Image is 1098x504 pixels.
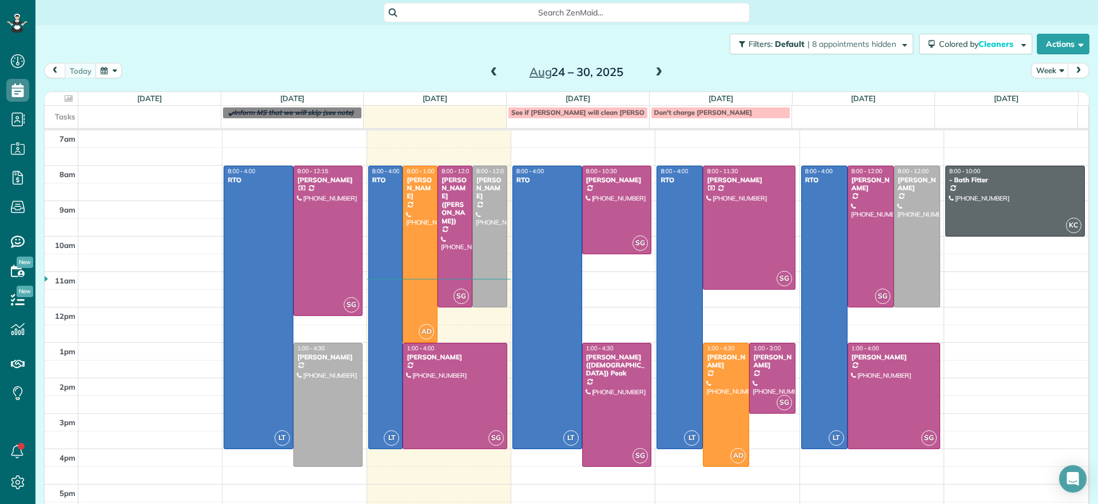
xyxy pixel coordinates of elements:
span: 8:00 - 11:30 [707,167,738,175]
div: [PERSON_NAME] [406,176,434,201]
span: SG [453,289,469,304]
button: Colored byCleaners [919,34,1032,54]
span: 8:00 - 12:00 [441,167,472,175]
span: 1:00 - 4:00 [852,345,879,352]
span: | 8 appointments hidden [807,39,896,49]
span: SG [777,271,792,286]
div: [PERSON_NAME] [476,176,504,201]
span: Inform MS that we will skip (see note) [234,108,354,117]
span: 4pm [59,453,75,462]
div: [PERSON_NAME] [897,176,937,193]
a: [DATE] [137,94,162,103]
span: 3pm [59,418,75,427]
div: [PERSON_NAME] [297,176,360,184]
span: LT [684,430,699,446]
span: 11am [55,276,75,285]
span: 8:00 - 4:00 [516,167,544,175]
button: today [65,63,97,78]
span: Don't charge [PERSON_NAME] [654,108,752,117]
div: [PERSON_NAME] [753,353,792,370]
span: Colored by [939,39,1017,49]
span: 8:00 - 12:00 [852,167,882,175]
span: 8:00 - 4:00 [372,167,400,175]
span: SG [344,297,359,313]
span: 12pm [55,311,75,321]
div: Open Intercom Messenger [1059,465,1087,493]
div: RTO [516,176,579,184]
span: 1:00 - 4:30 [297,345,325,352]
div: RTO [227,176,290,184]
button: Actions [1037,34,1089,54]
div: [PERSON_NAME] [851,353,937,361]
span: 10am [55,241,75,250]
span: LT [563,430,579,446]
div: [PERSON_NAME] ([PERSON_NAME]) [441,176,469,225]
span: 7am [59,134,75,143]
span: 1pm [59,347,75,356]
span: 8:00 - 1:00 [407,167,434,175]
a: [DATE] [709,94,733,103]
div: RTO [805,176,844,184]
span: AD [419,324,434,339]
span: LT [384,430,399,446]
span: SG [488,430,504,446]
button: next [1068,63,1089,78]
span: See if [PERSON_NAME] will clean [PERSON_NAME]? [511,108,678,117]
span: New [17,257,33,268]
span: 8:00 - 4:00 [661,167,688,175]
span: 8am [59,170,75,179]
span: 5pm [59,489,75,498]
span: 8:00 - 12:00 [898,167,929,175]
span: 8:00 - 4:00 [228,167,255,175]
div: [PERSON_NAME] [706,176,792,184]
a: [DATE] [423,94,447,103]
span: SG [632,235,648,251]
a: [DATE] [994,94,1019,103]
span: AD [730,448,746,463]
span: LT [274,430,290,446]
span: Filters: [749,39,773,49]
span: Aug [530,65,552,79]
a: [DATE] [566,94,590,103]
span: Default [775,39,805,49]
div: [PERSON_NAME] [706,353,746,370]
span: New [17,286,33,297]
span: 1:00 - 4:30 [707,345,734,352]
span: 1:00 - 4:00 [407,345,434,352]
span: 1:00 - 3:00 [753,345,781,352]
span: 8:00 - 10:00 [949,167,980,175]
div: RTO [372,176,400,184]
a: Filters: Default | 8 appointments hidden [724,34,913,54]
div: RTO [660,176,699,184]
span: SG [777,395,792,410]
h2: 24 – 30, 2025 [505,66,648,78]
span: 9am [59,205,75,214]
span: 2pm [59,382,75,391]
span: 1:00 - 4:30 [586,345,614,352]
a: [DATE] [851,94,876,103]
span: 8:00 - 12:15 [297,167,328,175]
span: SG [632,448,648,463]
button: prev [44,63,66,78]
div: [PERSON_NAME] [851,176,890,193]
span: 8:00 - 10:30 [586,167,617,175]
div: [PERSON_NAME] [586,176,649,184]
div: - Bath Fitter [949,176,1081,184]
span: LT [829,430,844,446]
span: 8:00 - 12:00 [476,167,507,175]
span: KC [1066,218,1081,233]
div: [PERSON_NAME] [297,353,360,361]
span: Cleaners [978,39,1015,49]
span: SG [875,289,890,304]
div: [PERSON_NAME] [406,353,503,361]
span: 8:00 - 4:00 [805,167,833,175]
div: [PERSON_NAME] ([DEMOGRAPHIC_DATA]) Peak [586,353,649,378]
a: [DATE] [280,94,305,103]
span: SG [921,430,937,446]
button: Week [1031,63,1069,78]
button: Filters: Default | 8 appointments hidden [730,34,913,54]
